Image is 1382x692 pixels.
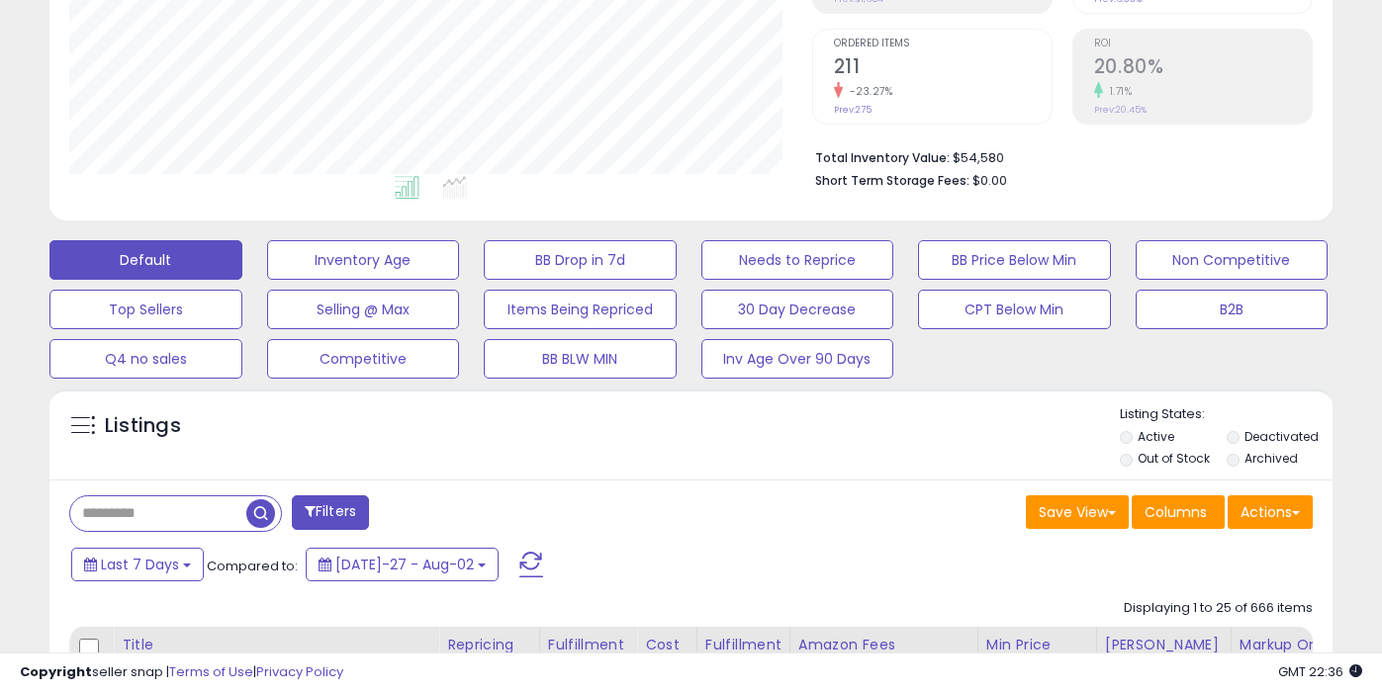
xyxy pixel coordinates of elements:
[207,557,298,575] span: Compared to:
[267,290,460,329] button: Selling @ Max
[1094,104,1147,116] small: Prev: 20.45%
[918,290,1111,329] button: CPT Below Min
[306,548,499,581] button: [DATE]-27 - Aug-02
[484,290,677,329] button: Items Being Repriced
[20,663,343,682] div: seller snap | |
[256,662,343,681] a: Privacy Policy
[1145,502,1207,522] span: Columns
[20,662,92,681] strong: Copyright
[834,55,1052,82] h2: 211
[1136,240,1329,280] button: Non Competitive
[843,84,893,99] small: -23.27%
[701,290,894,329] button: 30 Day Decrease
[1244,450,1298,467] label: Archived
[484,339,677,379] button: BB BLW MIN
[1228,495,1313,529] button: Actions
[1094,39,1312,49] span: ROI
[815,144,1298,168] li: $54,580
[267,339,460,379] button: Competitive
[1278,662,1362,681] span: 2025-08-10 22:36 GMT
[834,104,872,116] small: Prev: 275
[1120,405,1333,424] p: Listing States:
[101,555,179,574] span: Last 7 Days
[484,240,677,280] button: BB Drop in 7d
[701,240,894,280] button: Needs to Reprice
[918,240,1111,280] button: BB Price Below Min
[834,39,1052,49] span: Ordered Items
[701,339,894,379] button: Inv Age Over 90 Days
[815,149,950,166] b: Total Inventory Value:
[105,412,181,440] h5: Listings
[1136,290,1329,329] button: B2B
[1138,450,1210,467] label: Out of Stock
[1132,495,1225,529] button: Columns
[972,171,1007,190] span: $0.00
[49,339,242,379] button: Q4 no sales
[49,290,242,329] button: Top Sellers
[1026,495,1129,529] button: Save View
[815,172,969,189] b: Short Term Storage Fees:
[292,495,369,530] button: Filters
[1138,428,1174,445] label: Active
[71,548,204,581] button: Last 7 Days
[267,240,460,280] button: Inventory Age
[49,240,242,280] button: Default
[335,555,474,574] span: [DATE]-27 - Aug-02
[1124,599,1313,618] div: Displaying 1 to 25 of 666 items
[169,662,253,681] a: Terms of Use
[1244,428,1319,445] label: Deactivated
[1094,55,1312,82] h2: 20.80%
[1103,84,1133,99] small: 1.71%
